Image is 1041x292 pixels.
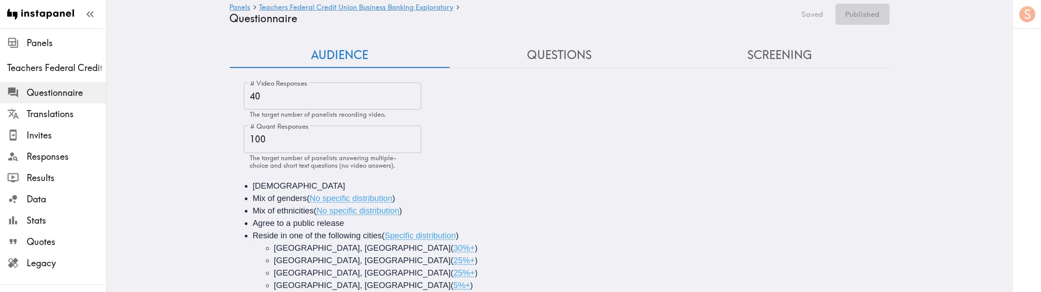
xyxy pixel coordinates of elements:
label: # Quant Responses [250,122,309,131]
span: Reside in one of the following cities [253,231,382,240]
span: ) [475,268,478,277]
span: Translations [27,108,106,120]
button: S [1018,5,1036,23]
span: [GEOGRAPHIC_DATA], [GEOGRAPHIC_DATA] [274,256,451,265]
span: 30%+ [453,243,475,253]
a: Teachers Federal Credit Union Business Banking Exploratory [259,4,454,12]
span: Questionnaire [27,87,106,99]
span: ) [456,231,459,240]
span: ( [451,268,453,277]
span: ) [470,280,473,290]
span: No specific distribution [310,193,393,203]
span: ) [475,243,478,253]
span: Agree to a public release [253,218,344,228]
span: [GEOGRAPHIC_DATA], [GEOGRAPHIC_DATA] [274,268,451,277]
span: Panels [27,37,106,49]
span: ( [307,193,310,203]
button: Screening [670,43,890,68]
a: Panels [230,4,251,12]
span: [GEOGRAPHIC_DATA], [GEOGRAPHIC_DATA] [274,280,451,290]
span: ( [451,280,453,290]
span: Mix of genders [253,193,307,203]
span: ) [393,193,395,203]
span: ) [399,206,402,215]
span: Specific distribution [385,231,456,240]
span: ( [451,243,453,253]
span: 25%+ [453,256,475,265]
span: No specific distribution [317,206,400,215]
span: Data [27,193,106,205]
span: S [1025,7,1031,22]
span: [DEMOGRAPHIC_DATA] [253,181,346,190]
h4: Questionnaire [230,12,790,25]
span: [GEOGRAPHIC_DATA], [GEOGRAPHIC_DATA] [274,243,451,253]
span: ( [314,206,316,215]
span: Quotes [27,236,106,248]
span: ( [382,231,385,240]
span: ) [475,256,478,265]
span: 25%+ [453,268,475,277]
button: Audience [230,43,450,68]
span: Stats [27,214,106,227]
span: Mix of ethnicities [253,206,314,215]
span: ( [451,256,453,265]
span: The target number of panelists answering multiple-choice and short text questions (no video answe... [250,154,397,170]
button: Questions [450,43,670,68]
span: Responses [27,150,106,163]
span: The target number of panelists recording video. [250,110,386,118]
label: # Video Responses [250,79,307,88]
span: Teachers Federal Credit Union Business Banking Exploratory [7,62,106,74]
span: Legacy [27,257,106,269]
span: 5%+ [453,280,470,290]
span: Results [27,172,106,184]
div: Questionnaire Audience/Questions/Screening Tab Navigation [230,43,890,68]
span: Invites [27,129,106,142]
